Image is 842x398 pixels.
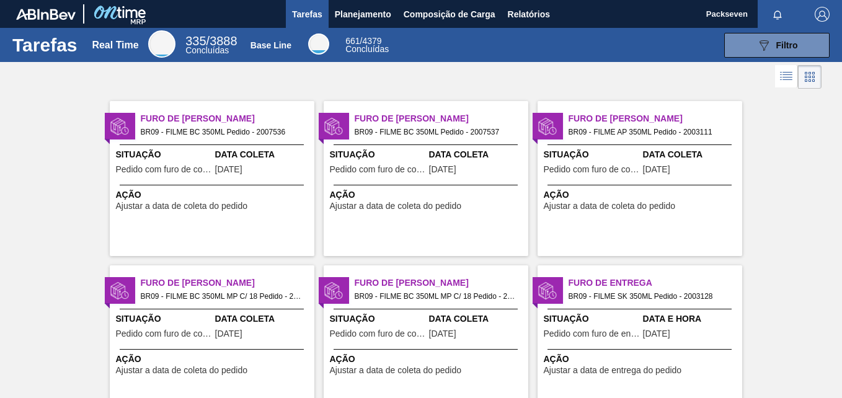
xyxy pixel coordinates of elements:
[508,7,550,22] span: Relatórios
[116,366,248,375] span: Ajustar a data de coleta do pedido
[815,7,830,22] img: Logout
[345,44,389,54] span: Concluídas
[116,353,311,366] span: Ação
[776,40,798,50] span: Filtro
[330,148,426,161] span: Situação
[643,165,670,174] span: 03/10/2025
[308,33,329,55] div: Base Line
[429,165,456,174] span: 06/10/2025
[544,312,640,325] span: Situação
[148,30,175,58] div: Real Time
[141,125,304,139] span: BR09 - FILME BC 350ML Pedido - 2007536
[116,148,212,161] span: Situação
[330,188,525,201] span: Ação
[544,165,640,174] span: Pedido com furo de coleta
[355,125,518,139] span: BR09 - FILME BC 350ML Pedido - 2007537
[544,148,640,161] span: Situação
[404,7,495,22] span: Composição de Carga
[569,112,742,125] span: Furo de Coleta
[429,148,525,161] span: Data Coleta
[141,276,314,290] span: Furo de Coleta
[141,112,314,125] span: Furo de Coleta
[215,329,242,338] span: 30/09/2025
[215,148,311,161] span: Data Coleta
[330,353,525,366] span: Ação
[544,353,739,366] span: Ação
[116,312,212,325] span: Situação
[538,281,557,300] img: status
[330,201,462,211] span: Ajustar a data de coleta do pedido
[324,117,343,136] img: status
[544,329,640,338] span: Pedido com furo de entrega
[544,188,739,201] span: Ação
[643,148,739,161] span: Data Coleta
[116,165,212,174] span: Pedido com furo de coleta
[330,312,426,325] span: Situação
[569,290,732,303] span: BR09 - FILME SK 350ML Pedido - 2003128
[355,276,528,290] span: Furo de Coleta
[330,165,426,174] span: Pedido com furo de coleta
[355,290,518,303] span: BR09 - FILME BC 350ML MP C/ 18 Pedido - 2003155
[758,6,797,23] button: Notificações
[724,33,830,58] button: Filtro
[345,36,360,46] span: 661
[110,117,129,136] img: status
[330,366,462,375] span: Ajustar a data de coleta do pedido
[345,36,381,46] span: / 4379
[429,312,525,325] span: Data Coleta
[185,34,237,48] span: / 3888
[215,165,242,174] span: 06/10/2025
[345,37,389,53] div: Base Line
[643,312,739,325] span: Data e Hora
[110,281,129,300] img: status
[429,329,456,338] span: 22/09/2025
[538,117,557,136] img: status
[141,290,304,303] span: BR09 - FILME BC 350ML MP C/ 18 Pedido - 2027093
[643,329,670,338] span: 06/10/2025,
[16,9,76,20] img: TNhmsLtSVTkK8tSr43FrP2fwEKptu5GPRR3wAAAABJRU5ErkJggg==
[775,65,798,89] div: Visão em Lista
[569,276,742,290] span: Furo de Entrega
[544,366,682,375] span: Ajustar a data de entrega do pedido
[215,312,311,325] span: Data Coleta
[185,45,229,55] span: Concluídas
[292,7,322,22] span: Tarefas
[798,65,822,89] div: Visão em Cards
[569,125,732,139] span: BR09 - FILME AP 350ML Pedido - 2003111
[92,40,138,51] div: Real Time
[330,329,426,338] span: Pedido com furo de coleta
[335,7,391,22] span: Planejamento
[185,34,206,48] span: 335
[116,329,212,338] span: Pedido com furo de coleta
[250,40,291,50] div: Base Line
[544,201,676,211] span: Ajustar a data de coleta do pedido
[116,201,248,211] span: Ajustar a data de coleta do pedido
[355,112,528,125] span: Furo de Coleta
[116,188,311,201] span: Ação
[12,38,78,52] h1: Tarefas
[185,36,237,55] div: Real Time
[324,281,343,300] img: status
